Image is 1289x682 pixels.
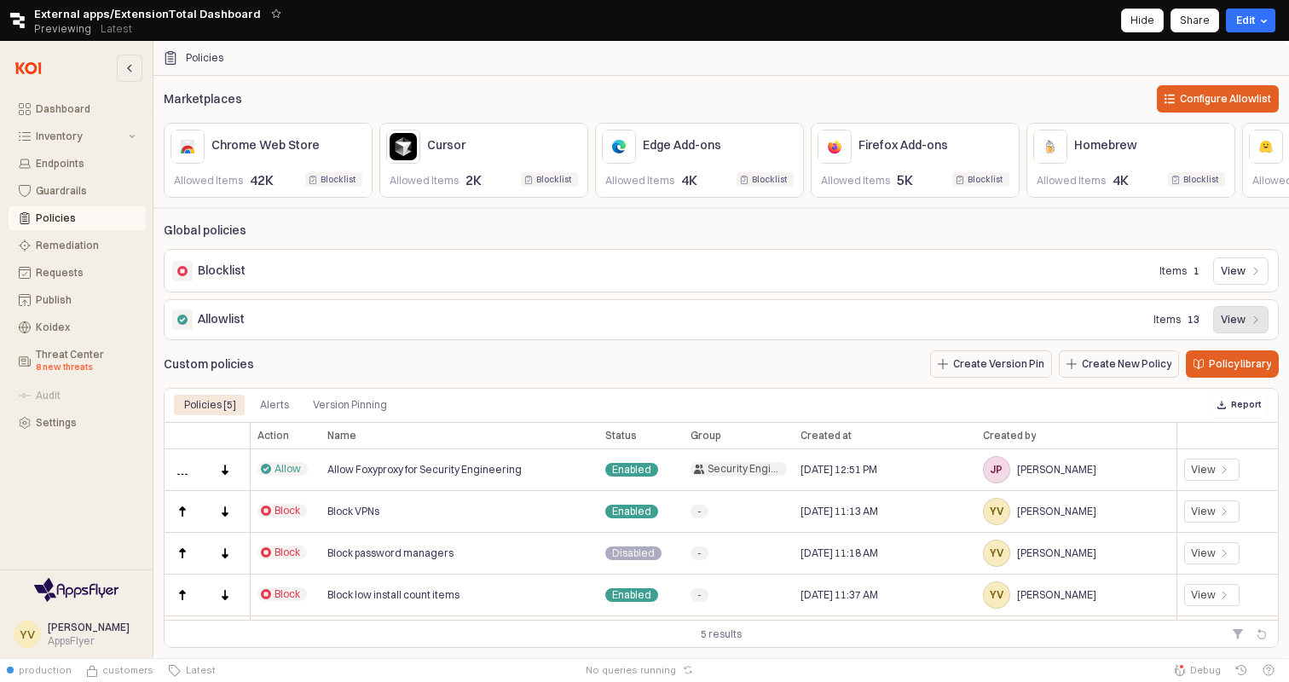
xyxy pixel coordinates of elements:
span: Enabled [612,588,651,602]
p: Create Version Pin [953,357,1044,371]
button: Source Control [78,658,160,682]
div: Blocklist [1183,172,1218,187]
p: Firefox Add-ons [858,136,999,154]
button: Releases and History [91,17,142,41]
span: JP [984,457,1009,483]
div: Koidex [36,321,136,333]
button: Add app to favorites [268,5,285,22]
span: Created by [983,429,1036,442]
p: Marketplaces [164,90,379,108]
p: Share [1180,14,1210,27]
div: Version Pinning [303,395,397,415]
span: Block [275,504,300,517]
div: View [1184,584,1240,606]
div: Requests [36,267,136,279]
span: Enabled [612,463,651,477]
div: Audit [36,390,136,402]
span: [PERSON_NAME] [48,621,130,633]
p: 4K [1113,170,1161,190]
span: Name [327,429,356,442]
p: Allowed Items [1037,173,1106,188]
button: Inventory [9,124,146,148]
p: Allowlist [198,310,245,328]
p: Global policies [164,222,246,240]
span: Disabled [612,546,655,560]
span: - [697,588,702,602]
p: Allowed Items [821,173,890,188]
button: Guardrails [9,179,146,203]
span: Previewing [34,20,91,38]
span: Security Engineering Team [708,462,780,476]
span: [PERSON_NAME] [1017,546,1096,560]
div: Policies [186,52,223,64]
span: [DATE] 11:13 AM [801,505,878,518]
p: 5K [897,170,945,190]
p: Chrome Web Store [211,136,352,154]
div: View [1191,505,1216,518]
span: External apps/ExtensionTotal Dashboard [34,5,261,22]
p: Allowed Items [174,173,243,188]
button: Policies [9,206,146,230]
p: Latest [101,22,132,36]
p: Homebrew [1074,136,1215,154]
div: Policies [36,212,136,224]
span: [DATE] 12:51 PM [801,463,877,477]
div: View [1191,588,1216,602]
main: App Frame [153,41,1289,658]
span: Block password managers [327,546,454,560]
span: YV [984,499,1009,524]
div: Remediation [36,240,136,251]
p: Items [1159,263,1187,279]
span: No queries running [586,663,676,677]
button: View [1213,257,1269,285]
p: Items [1153,312,1181,327]
button: Koidex [9,315,146,339]
div: AppsFlyer [48,634,130,648]
span: Group [691,429,721,442]
span: [PERSON_NAME] [1017,505,1096,518]
button: Report [1210,391,1269,419]
p: 4K [681,170,730,190]
div: Blocklist [752,172,787,187]
p: Report [1231,399,1261,410]
button: Dashboard [9,97,146,121]
button: Policy library [1186,350,1279,378]
div: View [1184,542,1240,564]
span: Allow Foxyproxy for Security Engineering [327,463,522,477]
button: Audit [9,384,146,407]
span: customers [102,663,153,677]
div: 5 results [701,626,742,643]
div: 8 new threats [36,361,136,374]
p: Configure Allowlist [1180,92,1271,106]
p: 13 [1188,312,1199,327]
div: Blocklist [321,172,355,187]
div: Blocklist [536,172,571,187]
span: - [697,505,702,518]
p: Custom policies [164,355,254,373]
p: Blocklist [198,262,246,280]
div: Hide [1130,9,1154,32]
button: Configure Allowlist [1157,85,1279,113]
div: View [1184,500,1240,523]
button: Refresh [1251,624,1272,644]
button: Help [1255,658,1282,682]
span: [DATE] 11:18 AM [801,546,878,560]
div: Settings [36,417,136,429]
p: Allowed Items [390,173,459,188]
div: Policies [5] [174,395,246,415]
span: Block low install count items [327,588,460,602]
button: Create Version Pin [930,350,1052,378]
div: Previewing Latest [34,17,142,41]
p: Edge Add-ons [643,136,783,154]
span: Action [257,429,289,442]
p: 42K [250,170,298,190]
button: Hide app [1121,9,1164,32]
div: View [1191,546,1216,560]
span: YV [984,582,1009,608]
span: Created at [801,429,852,442]
div: Alerts [250,395,299,415]
span: production [19,663,72,677]
div: Policies [5] [184,395,236,415]
p: Cursor [427,136,568,154]
p: View [1221,264,1246,278]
